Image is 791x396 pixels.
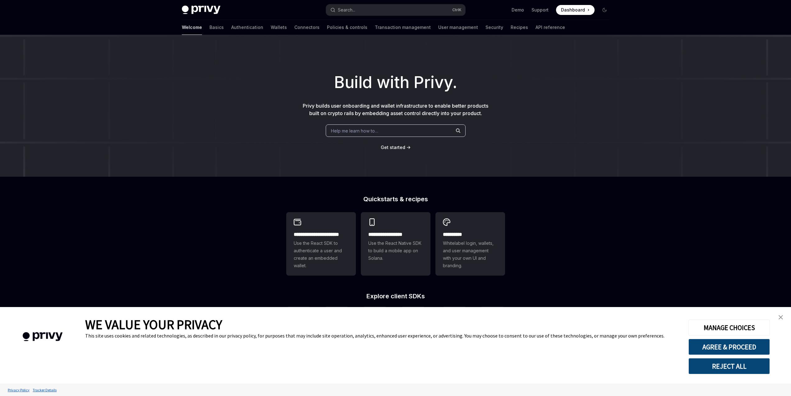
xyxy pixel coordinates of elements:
[286,293,505,299] h2: Explore client SDKs
[442,307,467,339] a: UnityUnity
[324,307,349,339] a: React NativeReact Native
[480,307,505,339] a: FlutterFlutter
[688,339,770,355] button: AGREE & PROCEED
[271,20,287,35] a: Wallets
[779,315,783,319] img: close banner
[286,307,311,339] a: ReactReact
[511,20,528,35] a: Recipes
[556,5,595,15] a: Dashboard
[182,6,220,14] img: dark logo
[303,103,488,116] span: Privy builds user onboarding and wallet infrastructure to enable better products built on crypto ...
[375,20,431,35] a: Transaction management
[231,20,263,35] a: Authentication
[9,323,76,350] img: company logo
[381,145,405,150] span: Get started
[331,128,378,134] span: Help me learn how to…
[85,333,679,339] div: This site uses cookies and related technologies, as described in our privacy policy, for purposes...
[182,20,202,35] a: Welcome
[10,70,781,95] h1: Build with Privy.
[6,384,31,395] a: Privacy Policy
[286,196,505,202] h2: Quickstarts & recipes
[85,316,222,333] span: WE VALUE YOUR PRIVACY
[362,307,387,339] a: iOS (Swift)iOS (Swift)
[338,6,355,14] div: Search...
[600,5,609,15] button: Toggle dark mode
[326,4,465,16] button: Open search
[209,20,224,35] a: Basics
[536,20,565,35] a: API reference
[688,358,770,374] button: REJECT ALL
[443,240,498,269] span: Whitelabel login, wallets, and user management with your own UI and branding.
[327,20,367,35] a: Policies & controls
[512,7,524,13] a: Demo
[361,212,430,276] a: **** **** **** ***Use the React Native SDK to build a mobile app on Solana.
[561,7,585,13] span: Dashboard
[401,307,429,339] a: Android (Kotlin)Android (Kotlin)
[531,7,549,13] a: Support
[368,240,423,262] span: Use the React Native SDK to build a mobile app on Solana.
[294,240,348,269] span: Use the React SDK to authenticate a user and create an embedded wallet.
[31,384,58,395] a: Tracker Details
[452,7,462,12] span: Ctrl K
[381,144,405,151] a: Get started
[688,319,770,336] button: MANAGE CHOICES
[435,212,505,276] a: **** *****Whitelabel login, wallets, and user management with your own UI and branding.
[775,311,787,324] a: close banner
[485,20,503,35] a: Security
[438,20,478,35] a: User management
[294,20,320,35] a: Connectors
